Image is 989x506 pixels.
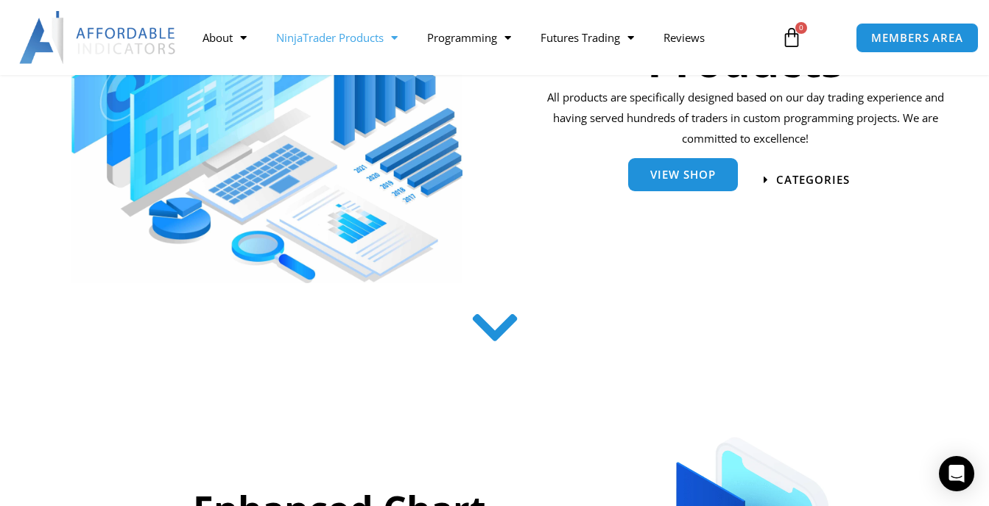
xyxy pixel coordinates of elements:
[871,32,963,43] span: MEMBERS AREA
[261,21,412,54] a: NinjaTrader Products
[412,21,526,54] a: Programming
[795,22,807,34] span: 0
[776,174,850,185] span: categories
[764,174,850,185] a: categories
[19,11,177,64] img: LogoAI | Affordable Indicators – NinjaTrader
[650,169,716,180] span: View Shop
[759,16,824,59] a: 0
[628,158,738,191] a: View Shop
[188,21,772,54] nav: Menu
[188,21,261,54] a: About
[649,21,719,54] a: Reviews
[856,23,979,53] a: MEMBERS AREA
[542,88,949,149] p: All products are specifically designed based on our day trading experience and having served hund...
[526,21,649,54] a: Futures Trading
[939,456,974,491] div: Open Intercom Messenger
